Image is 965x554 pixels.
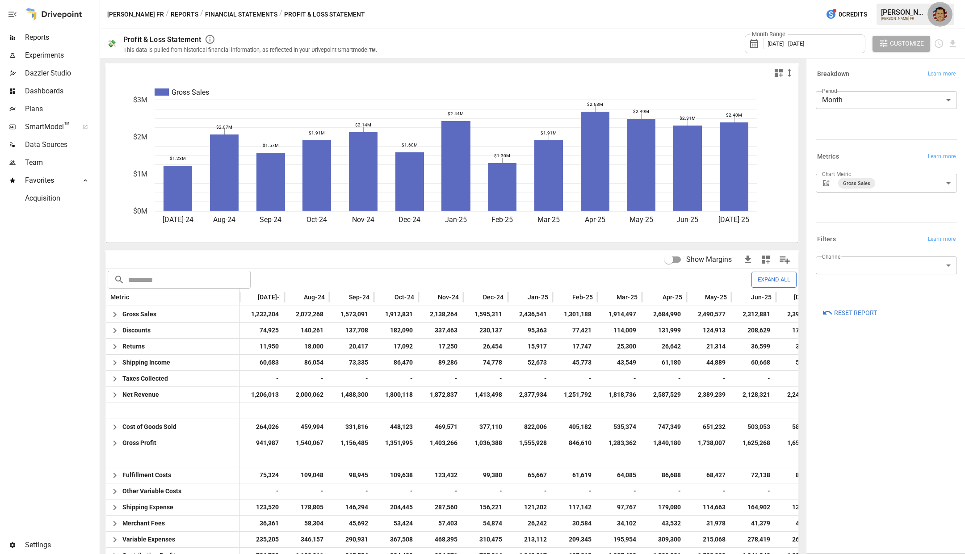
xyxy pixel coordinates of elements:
[928,70,956,79] span: Learn more
[557,339,593,354] span: 17,747
[736,419,772,435] span: 503,053
[336,291,348,303] button: Sort
[557,499,593,515] span: 117,142
[512,499,548,515] span: 121,202
[244,435,280,451] span: 941,987
[304,293,325,302] span: Aug-24
[122,487,181,495] span: Other Variable Costs
[172,88,209,97] text: Gross Sales
[677,483,682,499] span: -
[646,339,682,354] span: 26,642
[822,253,842,260] label: Channel
[448,111,464,116] text: $2.44M
[244,339,280,354] span: 11,950
[498,371,503,386] span: -
[691,499,727,515] span: 114,663
[25,193,98,204] span: Acquisition
[483,293,503,302] span: Dec-24
[722,483,727,499] span: -
[423,323,459,338] span: 337,463
[572,293,593,302] span: Feb-25
[632,483,638,499] span: -
[691,339,727,354] span: 21,314
[352,215,374,224] text: Nov-24
[378,499,414,515] span: 204,445
[822,170,851,178] label: Chart Metric
[306,215,327,224] text: Oct-24
[602,532,638,547] span: 195,954
[750,30,788,38] label: Month Range
[602,499,638,515] span: 97,767
[289,339,325,354] span: 18,000
[646,516,682,531] span: 43,532
[617,293,638,302] span: Mar-25
[736,435,772,451] span: 1,625,268
[736,387,772,403] span: 2,128,321
[122,343,145,350] span: Returns
[106,82,799,243] div: A chart.
[378,419,414,435] span: 448,123
[468,387,503,403] span: 1,413,498
[603,291,616,303] button: Sort
[491,215,513,224] text: Feb-25
[468,419,503,435] span: 377,110
[649,291,662,303] button: Sort
[512,435,548,451] span: 1,555,928
[512,323,548,338] span: 95,363
[751,272,797,287] button: Expand All
[780,516,816,531] span: 42,348
[646,419,682,435] span: 747,349
[25,50,98,61] span: Experiments
[200,9,203,20] div: /
[122,423,176,430] span: Cost of Goods Sold
[381,291,394,303] button: Sort
[738,291,750,303] button: Sort
[263,143,279,148] text: $1.57M
[780,323,816,338] span: 177,991
[25,122,73,132] span: SmartModel
[349,293,369,302] span: Sep-24
[378,387,414,403] span: 1,800,118
[646,532,682,547] span: 309,300
[25,175,73,186] span: Favorites
[334,532,369,547] span: 290,931
[423,387,459,403] span: 1,872,837
[780,419,816,435] span: 586,397
[355,122,371,127] text: $2.14M
[948,38,958,49] button: Download report
[123,46,377,53] div: This data is pulled from historical financial information, as reflected in your Drivepoint Smartm...
[498,483,503,499] span: -
[334,387,369,403] span: 1,488,300
[839,178,874,189] span: Gross Sales
[64,120,70,131] span: ™
[289,419,325,435] span: 459,994
[289,467,325,483] span: 109,048
[378,323,414,338] span: 182,090
[468,323,503,338] span: 230,137
[244,387,280,403] span: 1,206,013
[632,371,638,386] span: -
[646,387,682,403] span: 2,587,529
[25,157,98,168] span: Team
[928,235,956,244] span: Learn more
[244,516,280,531] span: 36,361
[602,467,638,483] span: 64,085
[334,355,369,370] span: 73,335
[130,291,143,303] button: Sort
[468,499,503,515] span: 156,221
[468,339,503,354] span: 26,454
[881,8,927,17] div: [PERSON_NAME]
[559,291,571,303] button: Sort
[289,435,325,451] span: 1,540,067
[453,371,459,386] span: -
[494,153,510,158] text: $1.30M
[780,435,816,451] span: 1,654,678
[289,516,325,531] span: 58,304
[468,306,503,322] span: 1,595,311
[275,483,280,499] span: -
[244,323,280,338] span: 74,925
[423,435,459,451] span: 1,403,266
[541,130,557,135] text: $1.91M
[646,499,682,515] span: 179,080
[834,307,877,319] span: Reset Report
